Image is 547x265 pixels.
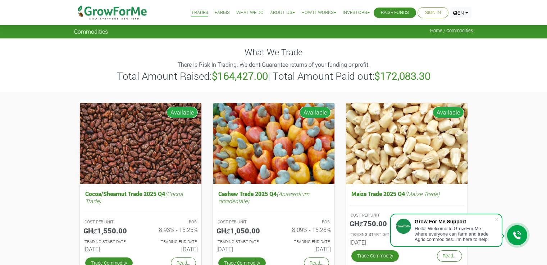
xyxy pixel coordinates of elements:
[381,9,409,17] a: Raise Funds
[216,189,331,255] a: Cashew Trade 2025 Q4(Anacardium occidentale) COST PER UNIT GHȼ1,050.00 ROS 8.09% - 15.28% TRADING...
[280,219,330,225] p: ROS
[147,219,197,225] p: ROS
[350,239,401,246] h6: [DATE]
[405,190,439,197] i: (Maize Trade)
[350,189,464,199] h5: Maize Trade 2025 Q4
[85,239,134,245] p: Estimated Trading Start Date
[74,28,108,35] span: Commodities
[413,212,463,218] p: ROS
[83,189,198,206] h5: Cocoa/Shearnut Trade 2025 Q4
[301,9,336,17] a: How it Works
[450,7,471,18] a: EN
[374,69,430,83] b: $172,083.30
[85,219,134,225] p: COST PER UNIT
[279,226,331,233] h6: 8.09% - 15.28%
[433,107,464,118] span: Available
[146,246,198,252] h6: [DATE]
[80,103,201,185] img: growforme image
[437,250,462,261] a: Read...
[218,219,267,225] p: COST PER UNIT
[75,70,472,82] h3: Total Amount Raised: | Total Amount Paid out:
[430,28,473,33] span: Home / Commodities
[425,9,441,17] a: Sign In
[300,107,331,118] span: Available
[147,239,197,245] p: Estimated Trading End Date
[212,69,268,83] b: $164,427.00
[215,9,230,17] a: Farms
[415,226,494,242] div: Hello! Welcome to Grow For Me where everyone can farm and trade Agric commodities. I'm here to help.
[351,250,399,261] a: Trade Commodity
[75,60,472,69] p: There Is Risk In Trading. We dont Guarantee returns of your funding or profit.
[146,226,198,233] h6: 8.93% - 15.25%
[216,246,268,252] h6: [DATE]
[415,219,494,224] div: Grow For Me Support
[216,226,268,235] h5: GHȼ1,050.00
[279,246,331,252] h6: [DATE]
[74,47,473,57] h4: What We Trade
[351,232,400,238] p: Estimated Trading Start Date
[167,107,198,118] span: Available
[350,219,401,228] h5: GHȼ750.00
[218,190,309,204] i: (Anacardium occidentale)
[343,9,370,17] a: Investors
[270,9,295,17] a: About Us
[213,103,334,185] img: growforme image
[236,9,264,17] a: What We Do
[218,239,267,245] p: Estimated Trading Start Date
[85,190,183,204] i: (Cocoa Trade)
[83,246,135,252] h6: [DATE]
[280,239,330,245] p: Estimated Trading End Date
[350,189,464,248] a: Maize Trade 2025 Q4(Maize Trade) COST PER UNIT GHȼ750.00 ROS 7.41% - 15.26% TRADING START DATE [D...
[191,9,208,17] a: Trades
[83,189,198,255] a: Cocoa/Shearnut Trade 2025 Q4(Cocoa Trade) COST PER UNIT GHȼ1,550.00 ROS 8.93% - 15.25% TRADING ST...
[216,189,331,206] h5: Cashew Trade 2025 Q4
[83,226,135,235] h5: GHȼ1,550.00
[351,212,400,218] p: COST PER UNIT
[346,103,468,185] img: growforme image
